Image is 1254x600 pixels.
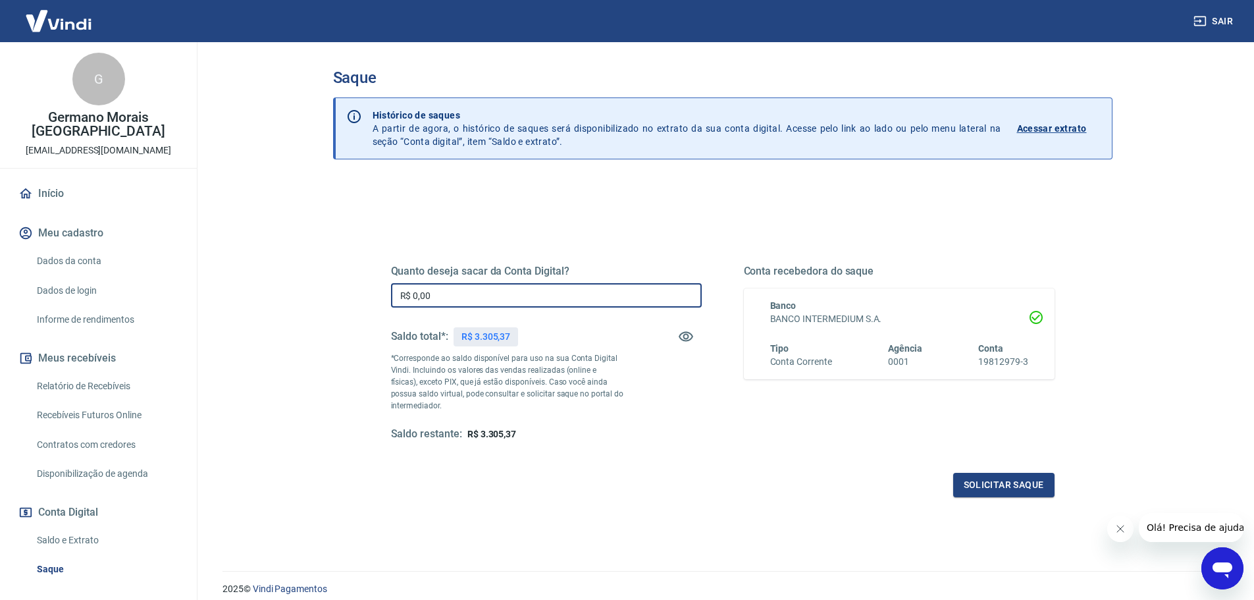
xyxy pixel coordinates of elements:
h6: Conta Corrente [770,355,832,369]
div: G [72,53,125,105]
span: Banco [770,300,797,311]
h5: Saldo restante: [391,427,462,441]
p: A partir de agora, o histórico de saques será disponibilizado no extrato da sua conta digital. Ac... [373,109,1001,148]
a: Disponibilização de agenda [32,460,181,487]
iframe: Botão para abrir a janela de mensagens [1201,547,1243,589]
button: Conta Digital [16,498,181,527]
span: Tipo [770,343,789,354]
a: Informe de rendimentos [32,306,181,333]
a: Saldo e Extrato [32,527,181,554]
h6: BANCO INTERMEDIUM S.A. [770,312,1028,326]
span: Agência [888,343,922,354]
a: Relatório de Recebíveis [32,373,181,400]
p: 2025 © [222,582,1222,596]
span: R$ 3.305,37 [467,429,516,439]
p: [EMAIL_ADDRESS][DOMAIN_NAME] [26,144,171,157]
h6: 19812979-3 [978,355,1028,369]
button: Sair [1191,9,1238,34]
span: Olá! Precisa de ajuda? [8,9,111,20]
h3: Saque [333,68,1112,87]
img: Vindi [16,1,101,41]
span: Conta [978,343,1003,354]
p: Acessar extrato [1017,122,1087,135]
h6: 0001 [888,355,922,369]
h5: Saldo total*: [391,330,448,343]
iframe: Fechar mensagem [1107,516,1134,542]
a: Acessar extrato [1017,109,1101,148]
h5: Conta recebedora do saque [744,265,1055,278]
button: Meus recebíveis [16,344,181,373]
iframe: Mensagem da empresa [1139,513,1243,542]
p: Germano Morais [GEOGRAPHIC_DATA] [11,111,186,138]
h5: Quanto deseja sacar da Conta Digital? [391,265,702,278]
a: Dados de login [32,277,181,304]
p: *Corresponde ao saldo disponível para uso na sua Conta Digital Vindi. Incluindo os valores das ve... [391,352,624,412]
a: Recebíveis Futuros Online [32,402,181,429]
button: Solicitar saque [953,473,1055,497]
a: Dados da conta [32,248,181,275]
a: Saque [32,556,181,583]
p: Histórico de saques [373,109,1001,122]
p: R$ 3.305,37 [461,330,510,344]
a: Vindi Pagamentos [253,584,327,594]
a: Contratos com credores [32,431,181,458]
a: Início [16,179,181,208]
button: Meu cadastro [16,219,181,248]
